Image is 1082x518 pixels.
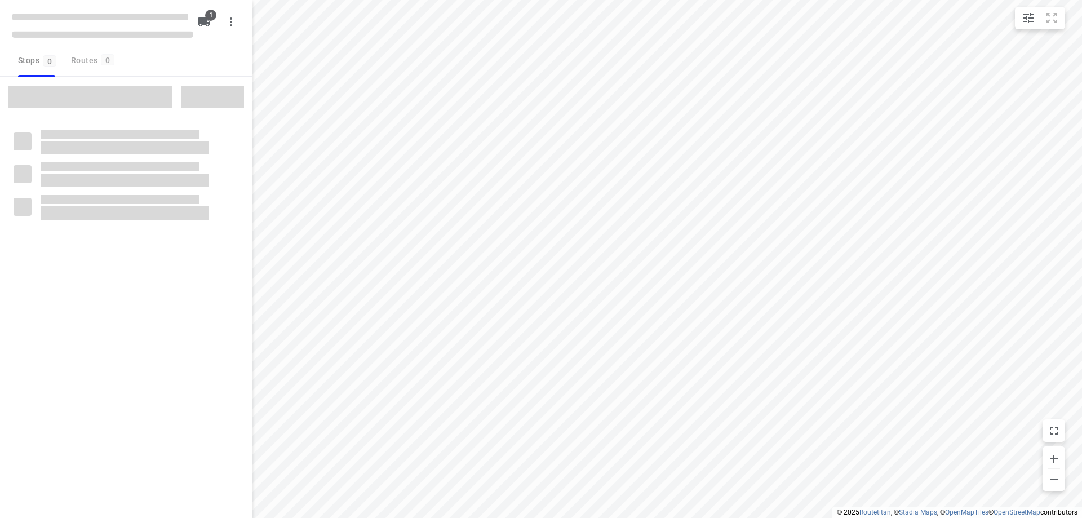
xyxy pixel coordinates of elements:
[945,508,988,516] a: OpenMapTiles
[899,508,937,516] a: Stadia Maps
[837,508,1077,516] li: © 2025 , © , © © contributors
[994,508,1040,516] a: OpenStreetMap
[859,508,891,516] a: Routetitan
[1015,7,1065,29] div: small contained button group
[1017,7,1040,29] button: Map settings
